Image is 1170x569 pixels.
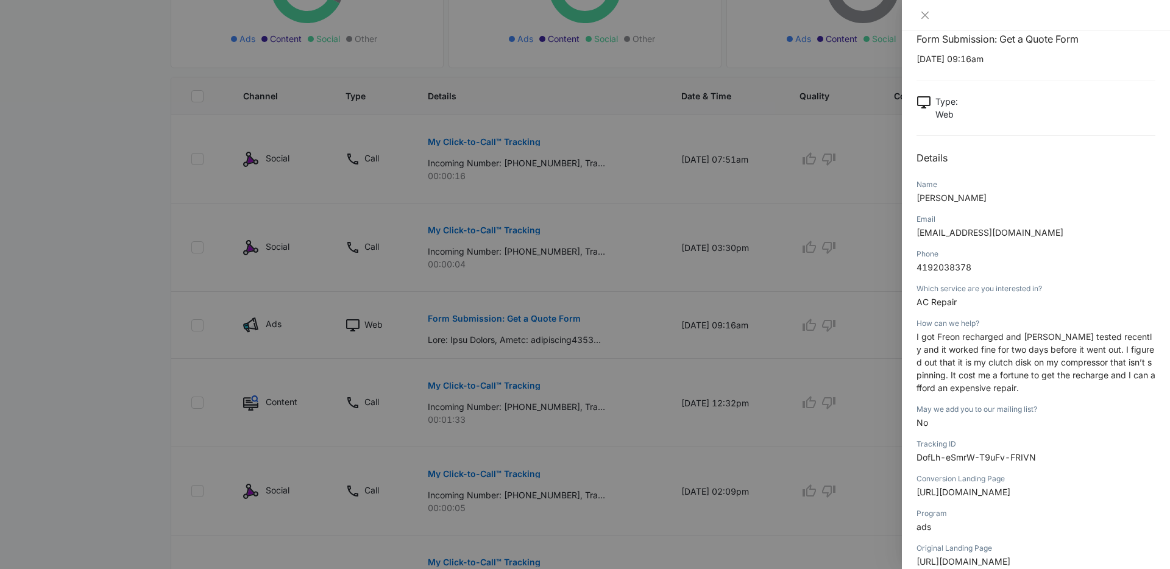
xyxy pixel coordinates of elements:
button: Close [916,10,934,21]
h2: Details [916,150,1155,165]
span: [EMAIL_ADDRESS][DOMAIN_NAME] [916,227,1063,238]
div: Which service are you interested in? [916,283,1155,294]
div: Tracking ID [916,439,1155,450]
div: Email [916,214,1155,225]
div: Original Landing Page [916,543,1155,554]
p: Type : [935,95,958,108]
h1: Form Submission: Get a Quote Form [916,32,1155,46]
span: [PERSON_NAME] [916,193,987,203]
div: Conversion Landing Page [916,473,1155,484]
div: Phone [916,249,1155,260]
p: [DATE] 09:16am [916,52,1155,65]
span: No [916,417,928,428]
div: How can we help? [916,318,1155,329]
div: May we add you to our mailing list? [916,404,1155,415]
span: [URL][DOMAIN_NAME] [916,487,1010,497]
span: 4192038378 [916,262,971,272]
div: Name [916,179,1155,190]
span: ads [916,521,931,532]
p: Web [935,108,958,121]
span: AC Repair [916,297,957,307]
div: Program [916,508,1155,519]
span: I got Freon recharged and [PERSON_NAME] tested recently and it worked fine for two days before it... [916,331,1155,393]
span: DofLh-eSmrW-T9uFv-FRIVN [916,452,1036,462]
span: close [920,10,930,20]
span: [URL][DOMAIN_NAME] [916,556,1010,567]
